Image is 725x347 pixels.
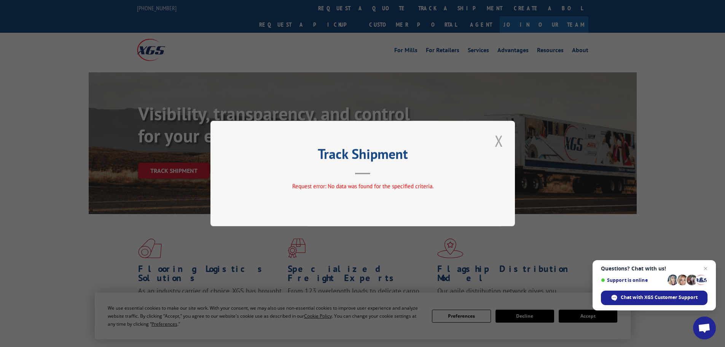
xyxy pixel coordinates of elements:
span: Questions? Chat with us! [601,265,707,272]
span: Chat with XGS Customer Support [601,291,707,305]
span: Support is online [601,277,665,283]
h2: Track Shipment [249,149,477,163]
a: Open chat [693,317,716,339]
span: Request error: No data was found for the specified criteria. [292,182,433,190]
span: Chat with XGS Customer Support [621,294,698,301]
button: Close modal [492,130,505,151]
